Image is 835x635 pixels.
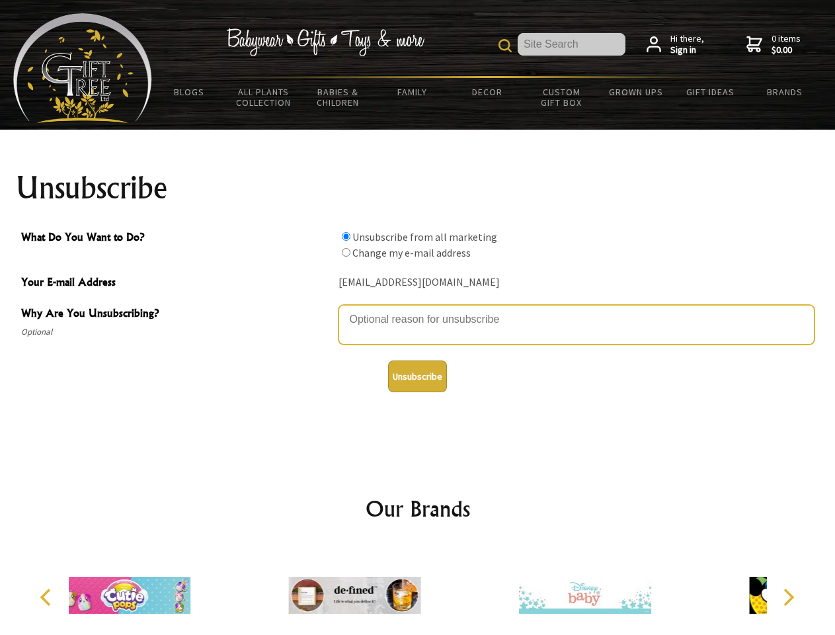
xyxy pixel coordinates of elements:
[26,493,809,525] h2: Our Brands
[746,33,801,56] a: 0 items$0.00
[33,583,62,612] button: Previous
[21,324,332,340] span: Optional
[518,33,625,56] input: Site Search
[226,28,424,56] img: Babywear - Gifts - Toys & more
[647,33,704,56] a: Hi there,Sign in
[450,78,524,106] a: Decor
[376,78,450,106] a: Family
[342,248,350,257] input: What Do You Want to Do?
[772,44,801,56] strong: $0.00
[21,229,332,248] span: What Do You Want to Do?
[338,273,815,293] div: [EMAIL_ADDRESS][DOMAIN_NAME]
[524,78,599,116] a: Custom Gift Box
[598,78,673,106] a: Grown Ups
[670,33,704,56] span: Hi there,
[352,230,497,243] label: Unsubscribe from all marketing
[774,583,803,612] button: Next
[673,78,748,106] a: Gift Ideas
[16,172,820,204] h1: Unsubscribe
[498,39,512,52] img: product search
[748,78,822,106] a: Brands
[21,305,332,324] span: Why Are You Unsubscribing?
[772,32,801,56] span: 0 items
[13,13,152,123] img: Babyware - Gifts - Toys and more...
[301,78,376,116] a: Babies & Children
[388,360,447,392] button: Unsubscribe
[352,246,471,259] label: Change my e-mail address
[227,78,301,116] a: All Plants Collection
[338,305,815,345] textarea: Why Are You Unsubscribing?
[21,274,332,293] span: Your E-mail Address
[342,232,350,241] input: What Do You Want to Do?
[670,44,704,56] strong: Sign in
[152,78,227,106] a: BLOGS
